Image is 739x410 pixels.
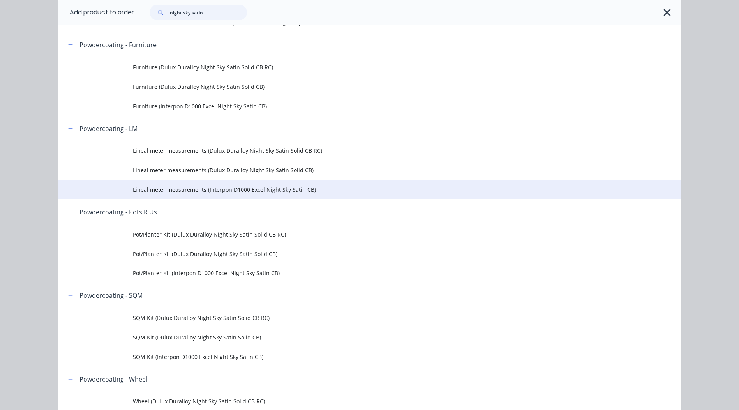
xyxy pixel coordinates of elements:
[170,5,247,20] input: Search...
[133,230,571,239] span: Pot/Planter Kit (Dulux Duralloy Night Sky Satin Solid CB RC)
[133,269,571,277] span: Pot/Planter Kit (Interpon D1000 Excel Night Sky Satin CB)
[79,207,157,217] div: Powdercoating - Pots R Us
[133,397,571,405] span: Wheel (Dulux Duralloy Night Sky Satin Solid CB RC)
[79,291,143,300] div: Powdercoating - SQM
[133,314,571,322] span: SQM Kit (Dulux Duralloy Night Sky Satin Solid CB RC)
[133,147,571,155] span: Lineal meter measurements (Dulux Duralloy Night Sky Satin Solid CB RC)
[133,83,571,91] span: Furniture (Dulux Duralloy Night Sky Satin Solid CB)
[133,63,571,71] span: Furniture (Dulux Duralloy Night Sky Satin Solid CB RC)
[79,40,157,49] div: Powdercoating - Furniture
[133,333,571,341] span: SQM Kit (Dulux Duralloy Night Sky Satin Solid CB)
[133,166,571,174] span: Lineal meter measurements (Dulux Duralloy Night Sky Satin Solid CB)
[133,353,571,361] span: SQM Kit (Interpon D1000 Excel Night Sky Satin CB)
[133,250,571,258] span: Pot/Planter Kit (Dulux Duralloy Night Sky Satin Solid CB)
[79,124,138,133] div: Powdercoating - LM
[79,375,147,384] div: Powdercoating - Wheel
[133,102,571,110] span: Furniture (Interpon D1000 Excel Night Sky Satin CB)
[133,186,571,194] span: Lineal meter measurements (Interpon D1000 Excel Night Sky Satin CB)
